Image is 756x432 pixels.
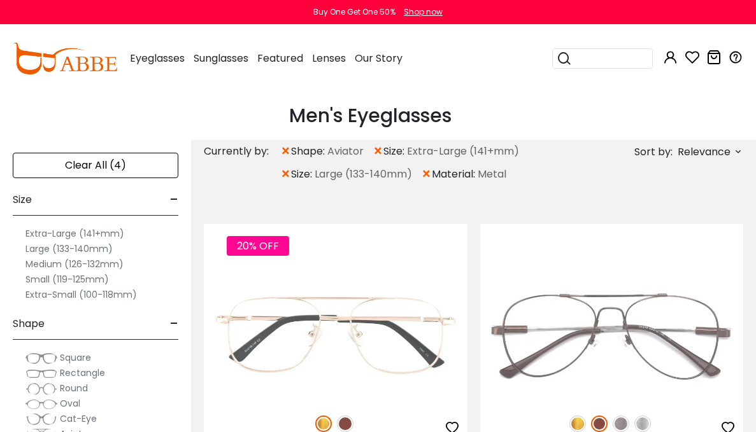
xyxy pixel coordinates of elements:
[315,167,412,182] span: Large (133-140mm)
[170,309,178,339] span: -
[634,144,673,159] span: Sort by:
[60,382,88,394] span: Round
[227,236,289,256] span: 20% OFF
[291,144,327,159] span: shape:
[678,141,731,164] span: Relevance
[569,415,586,432] img: Gold
[315,415,332,432] img: Gold
[13,185,32,215] span: Size
[280,140,291,163] span: ×
[194,51,248,66] span: Sunglasses
[355,51,403,66] span: Our Story
[25,382,57,395] img: Round.png
[25,352,57,365] img: Square.png
[170,185,178,215] span: -
[60,351,91,364] span: Square
[25,226,124,241] label: Extra-Large (141+mm)
[591,415,608,432] img: Brown
[337,415,353,432] img: Brown
[407,144,519,159] span: Extra-Large (141+mm)
[130,51,185,66] span: Eyeglasses
[13,309,45,339] span: Shape
[480,270,744,401] img: Brown Hunter - Metal ,Adjust Nose Pads
[60,412,97,425] span: Cat-Eye
[373,140,383,163] span: ×
[257,51,303,66] span: Featured
[25,398,57,410] img: Oval.png
[25,367,57,380] img: Rectangle.png
[478,167,506,182] span: Metal
[289,104,474,127] h1: Men's Eyeglasses
[404,6,443,18] div: Shop now
[25,272,109,287] label: Small (119-125mm)
[25,287,137,302] label: Extra-Small (100-118mm)
[60,366,105,379] span: Rectangle
[312,51,346,66] span: Lenses
[60,397,80,410] span: Oval
[291,167,315,182] span: size:
[25,413,57,426] img: Cat-Eye.png
[204,140,280,163] div: Currently by:
[13,43,117,74] img: abbeglasses.com
[313,6,396,18] div: Buy One Get One 50%
[327,144,364,159] span: Aviator
[613,415,629,432] img: Gun
[432,167,478,182] span: material:
[383,144,407,159] span: size:
[25,241,113,256] label: Large (133-140mm)
[421,163,432,186] span: ×
[397,6,443,17] a: Shop now
[280,163,291,186] span: ×
[13,153,178,178] div: Clear All (4)
[634,415,651,432] img: Silver
[204,270,467,401] img: Gold Gatewood - Metal ,Adjust Nose Pads
[25,256,124,272] label: Medium (126-132mm)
